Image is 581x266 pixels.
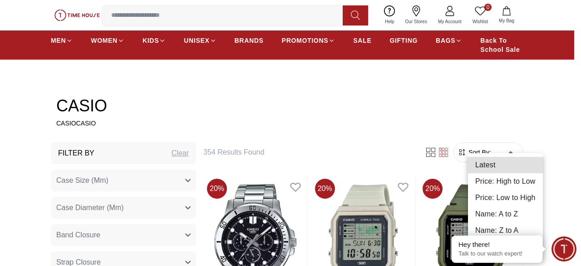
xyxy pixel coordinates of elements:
[551,236,576,261] div: Chat Widget
[468,206,543,222] li: Name: A to Z
[468,173,543,190] li: Price: High to Low
[468,190,543,206] li: Price: Low to High
[458,240,536,249] div: Hey there!
[468,222,543,239] li: Name: Z to A
[458,250,536,258] p: Talk to our watch expert!
[468,157,543,173] li: Latest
